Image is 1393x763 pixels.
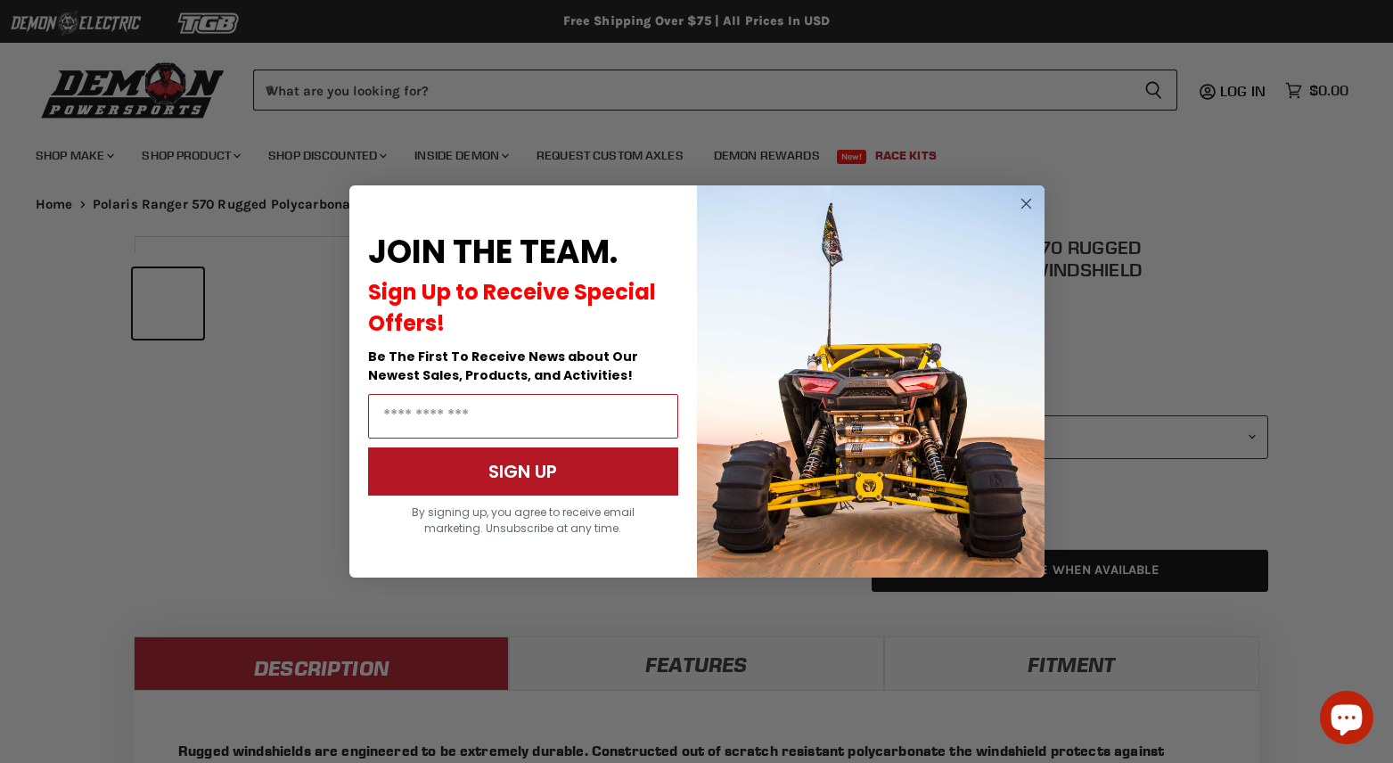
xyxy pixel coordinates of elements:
[368,277,656,338] span: Sign Up to Receive Special Offers!
[697,185,1045,578] img: a9095488-b6e7-41ba-879d-588abfab540b.jpeg
[1015,193,1037,215] button: Close dialog
[368,229,618,275] span: JOIN THE TEAM.
[368,394,678,439] input: Email Address
[1315,691,1379,749] inbox-online-store-chat: Shopify online store chat
[368,447,678,496] button: SIGN UP
[412,505,635,536] span: By signing up, you agree to receive email marketing. Unsubscribe at any time.
[368,348,638,384] span: Be The First To Receive News about Our Newest Sales, Products, and Activities!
